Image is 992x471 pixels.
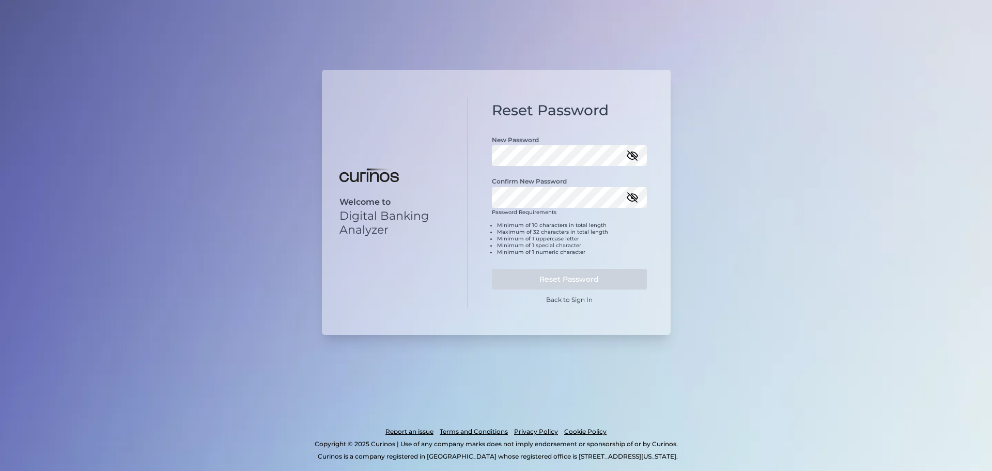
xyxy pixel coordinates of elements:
label: Confirm New Password [492,177,567,185]
p: Digital Banking Analyzer [339,209,451,237]
li: Minimum of 10 characters in total length [497,222,647,229]
a: Terms and Conditions [440,426,508,438]
a: Back to Sign In [546,296,593,303]
img: Digital Banking Analyzer [339,169,399,182]
a: Report an issue [385,426,433,438]
div: Password Requirements [492,209,647,264]
li: Minimum of 1 uppercase letter [497,235,647,242]
p: Copyright © 2025 Curinos | Use of any company marks does not imply endorsement or sponsorship of ... [51,438,941,450]
li: Minimum of 1 numeric character [497,249,647,255]
a: Privacy Policy [514,426,558,438]
a: Cookie Policy [564,426,607,438]
p: Curinos is a company registered in [GEOGRAPHIC_DATA] whose registered office is [STREET_ADDRESS][... [54,450,941,463]
li: Maximum of 32 characters in total length [497,229,647,235]
p: Welcome to [339,197,451,207]
label: New Password [492,136,539,144]
li: Minimum of 1 special character [497,242,647,249]
h1: Reset Password [492,102,647,119]
button: Reset Password [492,269,647,290]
